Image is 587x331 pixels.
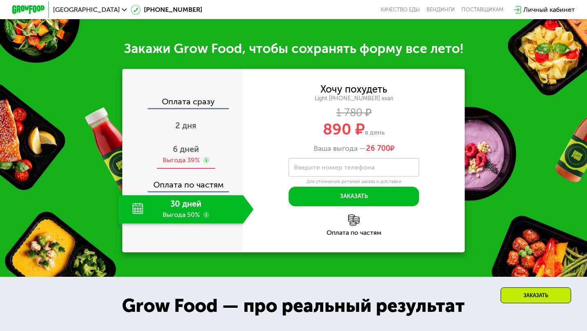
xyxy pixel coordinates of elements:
[108,292,478,320] div: Grow Food — про реальный результат
[123,172,243,191] div: Оплата по частям
[320,85,387,94] div: Хочу похудеть
[365,128,385,136] span: в день
[243,95,465,102] div: Light [PHONE_NUMBER] ккал
[366,144,390,153] span: 26 700
[366,144,395,153] span: ₽
[243,229,465,236] div: Оплата по частям
[461,7,503,13] div: поставщикам
[243,144,465,153] div: Ваша выгода —
[294,165,375,170] label: Введите номер телефона
[163,156,200,165] div: Выгода 39%
[53,7,120,13] span: [GEOGRAPHIC_DATA]
[243,108,465,117] div: 1 780 ₽
[523,5,575,15] div: Личный кабинет
[131,5,202,15] a: [PHONE_NUMBER]
[501,287,571,303] div: Заказать
[175,121,196,130] span: 2 дня
[381,7,420,13] a: Качество еды
[123,97,243,108] div: Оплата сразу
[426,7,455,13] a: Вендинги
[289,187,419,206] button: Заказать
[348,214,360,226] img: l6xcnZfty9opOoJh.png
[173,144,199,154] span: 6 дней
[323,120,365,139] span: 890 ₽
[289,179,419,185] div: Для уточнения деталей заказа и доставки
